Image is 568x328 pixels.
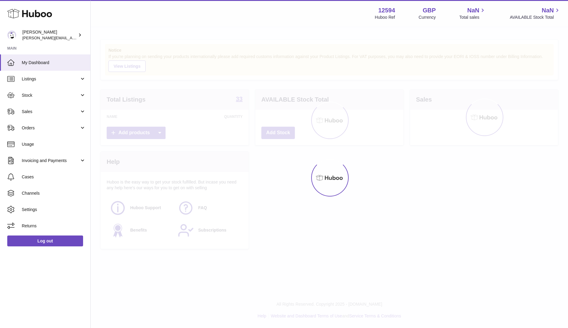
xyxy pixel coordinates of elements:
[22,141,86,147] span: Usage
[22,190,86,196] span: Channels
[22,93,79,98] span: Stock
[22,158,79,164] span: Invoicing and Payments
[7,235,83,246] a: Log out
[419,15,436,20] div: Currency
[510,6,561,20] a: NaN AVAILABLE Stock Total
[22,207,86,213] span: Settings
[7,31,16,40] img: owen@wearemakewaves.com
[22,76,79,82] span: Listings
[22,109,79,115] span: Sales
[22,60,86,66] span: My Dashboard
[22,29,77,41] div: [PERSON_NAME]
[542,6,554,15] span: NaN
[510,15,561,20] span: AVAILABLE Stock Total
[378,6,395,15] strong: 12594
[459,6,486,20] a: NaN Total sales
[423,6,436,15] strong: GBP
[22,125,79,131] span: Orders
[467,6,479,15] span: NaN
[459,15,486,20] span: Total sales
[375,15,395,20] div: Huboo Ref
[22,174,86,180] span: Cases
[22,35,121,40] span: [PERSON_NAME][EMAIL_ADDRESS][DOMAIN_NAME]
[22,223,86,229] span: Returns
